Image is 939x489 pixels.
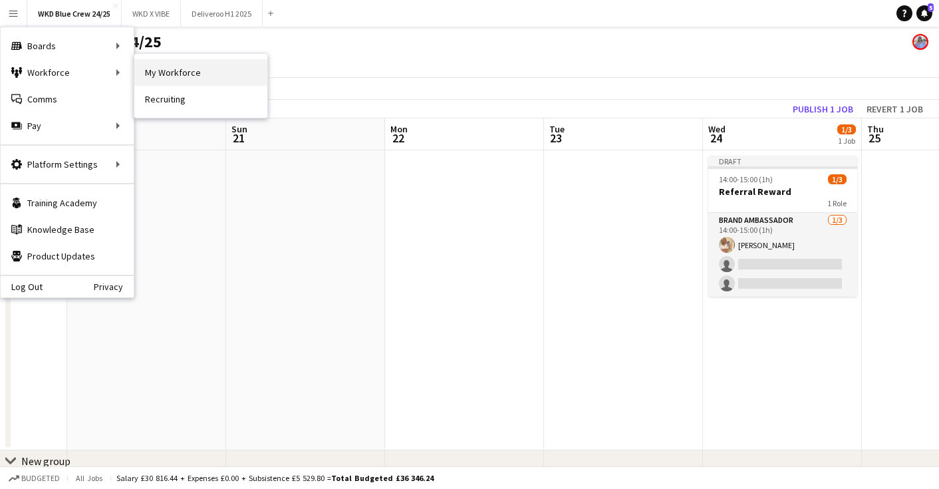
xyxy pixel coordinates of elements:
[390,123,408,135] span: Mon
[1,112,134,139] div: Pay
[231,123,247,135] span: Sun
[828,174,847,184] span: 1/3
[916,5,932,21] a: 5
[1,281,43,292] a: Log Out
[1,151,134,178] div: Platform Settings
[708,186,857,198] h3: Referral Reward
[706,130,726,146] span: 24
[867,123,884,135] span: Thu
[549,123,565,135] span: Tue
[1,86,134,112] a: Comms
[547,130,565,146] span: 23
[134,86,267,112] a: Recruiting
[837,124,856,134] span: 1/3
[787,100,859,118] button: Publish 1 job
[838,136,855,146] div: 1 Job
[21,474,60,483] span: Budgeted
[861,100,928,118] button: Revert 1 job
[928,3,934,12] span: 5
[21,454,70,468] div: New group
[331,473,434,483] span: Total Budgeted £36 346.24
[865,130,884,146] span: 25
[94,281,134,292] a: Privacy
[708,123,726,135] span: Wed
[229,130,247,146] span: 21
[181,1,263,27] button: Deliveroo H1 2025
[116,473,434,483] div: Salary £30 816.44 + Expenses £0.00 + Subsistence £5 529.80 =
[388,130,408,146] span: 22
[708,156,857,297] app-job-card: Draft14:00-15:00 (1h)1/3Referral Reward1 RoleBrand Ambassador1/314:00-15:00 (1h)[PERSON_NAME]
[912,34,928,50] app-user-avatar: Lucy Hillier
[73,473,105,483] span: All jobs
[1,243,134,269] a: Product Updates
[7,471,62,486] button: Budgeted
[708,156,857,166] div: Draft
[122,1,181,27] button: WKD X VIBE
[719,174,773,184] span: 14:00-15:00 (1h)
[1,33,134,59] div: Boards
[708,213,857,297] app-card-role: Brand Ambassador1/314:00-15:00 (1h)[PERSON_NAME]
[27,1,122,27] button: WKD Blue Crew 24/25
[827,198,847,208] span: 1 Role
[134,59,267,86] a: My Workforce
[1,216,134,243] a: Knowledge Base
[1,190,134,216] a: Training Academy
[1,59,134,86] div: Workforce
